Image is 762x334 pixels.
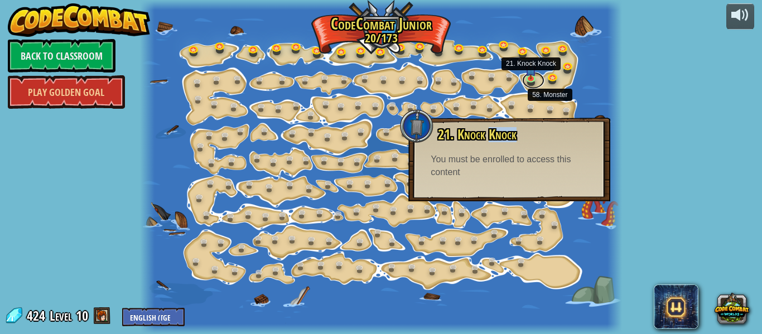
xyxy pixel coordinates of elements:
[431,153,588,179] div: You must be enrolled to access this content
[50,307,72,325] span: Level
[8,39,115,72] a: Back to Classroom
[8,75,125,109] a: Play Golden Goal
[27,307,49,325] span: 424
[8,3,151,37] img: CodeCombat - Learn how to code by playing a game
[726,3,754,30] button: Adjust volume
[438,125,517,144] span: 21. Knock Knock
[525,61,536,79] img: level-banner-unstarted-subscriber.png
[76,307,88,325] span: 10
